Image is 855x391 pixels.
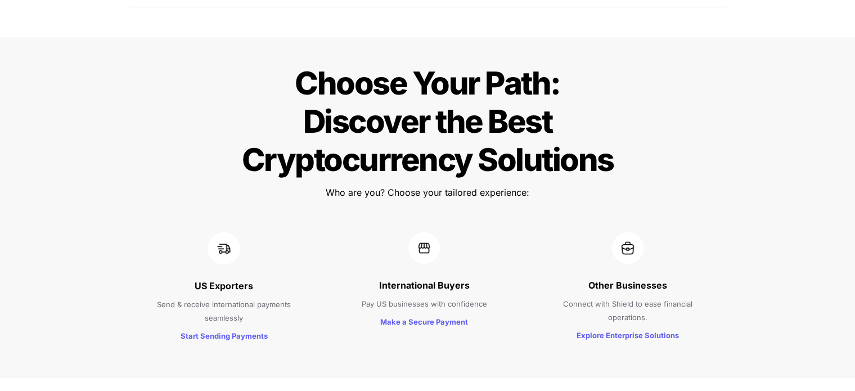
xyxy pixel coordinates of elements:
[588,280,667,291] strong: Other Businesses
[181,330,268,341] a: Start Sending Payments
[380,317,468,326] strong: Make a Secure Payment
[563,299,695,322] span: Connect with Shield to ease financial operations.
[157,300,293,322] span: Send & receive international payments seamlessly
[577,329,679,340] a: Explore Enterprise Solutions
[577,331,679,340] strong: Explore Enterprise Solutions
[195,280,253,291] strong: US Exporters
[181,331,268,340] strong: Start Sending Payments
[380,316,468,327] a: Make a Secure Payment
[242,64,614,179] span: Choose Your Path: Discover the Best Cryptocurrency Solutions
[326,187,529,198] span: Who are you? Choose your tailored experience:
[379,280,470,291] strong: International Buyers
[362,299,487,308] span: Pay US businesses with confidence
